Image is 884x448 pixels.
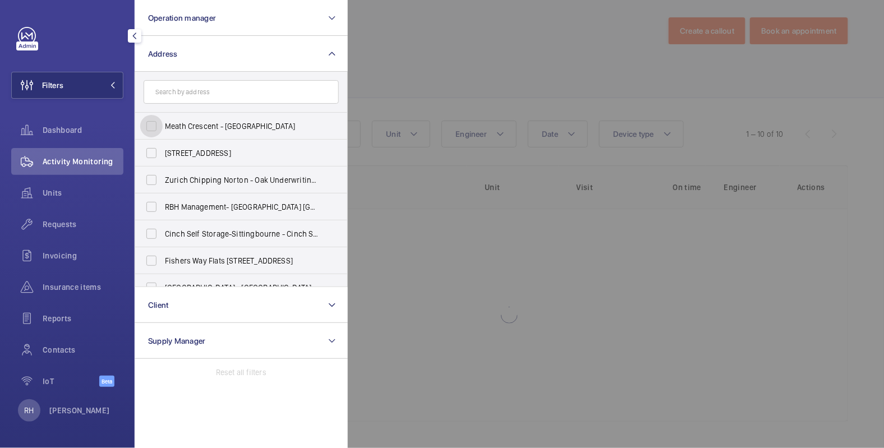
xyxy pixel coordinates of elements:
[43,313,123,324] span: Reports
[24,405,34,416] p: RH
[43,187,123,198] span: Units
[99,376,114,387] span: Beta
[43,156,123,167] span: Activity Monitoring
[43,124,123,136] span: Dashboard
[49,405,110,416] p: [PERSON_NAME]
[43,281,123,293] span: Insurance items
[42,80,63,91] span: Filters
[43,344,123,355] span: Contacts
[43,219,123,230] span: Requests
[11,72,123,99] button: Filters
[43,376,99,387] span: IoT
[43,250,123,261] span: Invoicing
